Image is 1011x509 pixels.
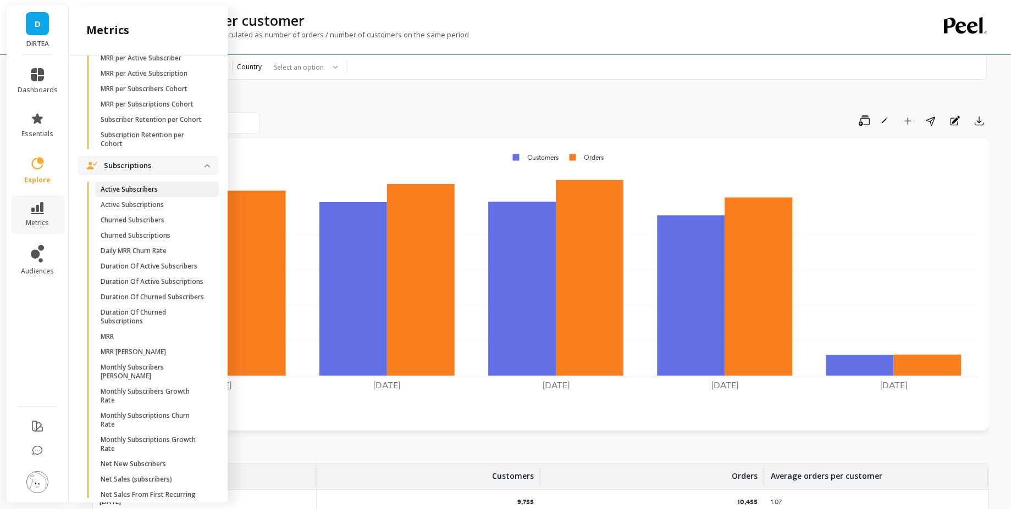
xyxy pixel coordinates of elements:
[35,18,41,30] span: D
[101,475,172,484] p: Net Sales (subscribers)
[101,308,206,326] p: Duration Of Churned Subscriptions
[101,262,197,271] p: Duration Of Active Subscribers
[517,497,534,506] p: 9,755
[86,23,129,38] h2: metrics
[104,160,205,171] p: Subscriptions
[101,490,206,508] p: Net Sales From First Recurring Orders
[101,247,167,255] p: Daily MRR Churn Rate
[101,216,164,225] p: Churned Subscribers
[101,185,158,194] p: Active Subscribers
[732,464,758,482] p: Orders
[101,200,164,209] p: Active Subscriptions
[101,363,206,381] p: Monthly Subscribers [PERSON_NAME]
[737,497,758,506] p: 10,455
[771,464,882,482] p: Average orders per customer
[101,348,166,356] p: MRR [PERSON_NAME]
[18,40,58,48] p: DIRTEA
[101,277,203,286] p: Duration Of Active Subscriptions
[101,293,204,301] p: Duration Of Churned Subscribers
[101,100,194,109] p: MRR per Subscriptions Cohort
[21,130,53,138] span: essentials
[101,411,206,429] p: Monthly Subscriptions Churn Rate
[101,85,187,93] p: MRR per Subscribers Cohort
[101,131,206,148] p: Subscription Retention per Cohort
[21,267,54,276] span: audiences
[101,435,206,453] p: Monthly Subscriptions Growth Rate
[101,231,170,240] p: Churned Subscriptions
[771,497,784,506] p: 1.07
[492,464,534,482] p: Customers
[205,164,210,167] img: down caret icon
[101,332,114,341] p: MRR
[24,176,51,184] span: explore
[92,30,469,40] p: Average orders per customer is calculated as number of orders / number of customers on the same p...
[101,115,202,124] p: Subscriber Retention per Cohort
[26,219,49,227] span: metrics
[26,471,48,493] img: profile picture
[86,161,97,169] img: navigation item icon
[101,387,206,405] p: Monthly Subscribers Growth Rate
[101,69,187,78] p: MRR per Active Subscription
[101,460,166,468] p: Net New Subscribers
[101,54,181,63] p: MRR per Active Subscriber
[18,86,58,94] span: dashboards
